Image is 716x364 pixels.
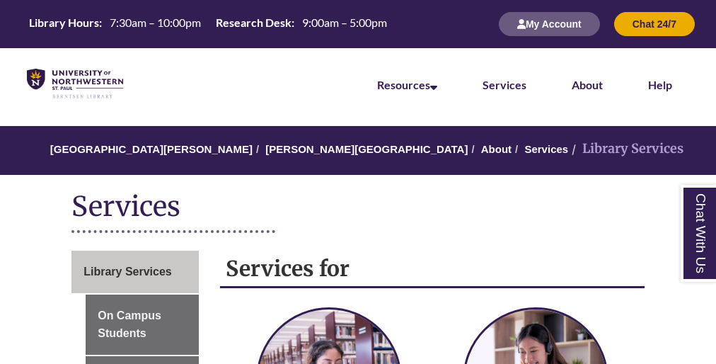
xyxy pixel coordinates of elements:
[302,16,387,29] span: 9:00am – 5:00pm
[572,78,603,91] a: About
[614,18,695,30] a: Chat 24/7
[614,12,695,36] button: Chat 24/7
[110,16,201,29] span: 7:30am – 10:00pm
[27,69,123,99] img: UNWSP Library Logo
[23,15,104,30] th: Library Hours:
[568,139,683,159] li: Library Services
[83,266,172,278] span: Library Services
[483,78,526,91] a: Services
[71,251,199,293] a: Library Services
[499,18,600,30] a: My Account
[377,78,437,91] a: Resources
[50,143,253,155] a: [GEOGRAPHIC_DATA][PERSON_NAME]
[524,143,568,155] a: Services
[648,78,672,91] a: Help
[220,251,645,288] h2: Services for
[23,15,393,33] table: Hours Today
[23,15,393,34] a: Hours Today
[481,143,512,155] a: About
[71,189,645,227] h1: Services
[499,12,600,36] button: My Account
[265,143,468,155] a: [PERSON_NAME][GEOGRAPHIC_DATA]
[210,15,296,30] th: Research Desk:
[86,295,199,355] a: On Campus Students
